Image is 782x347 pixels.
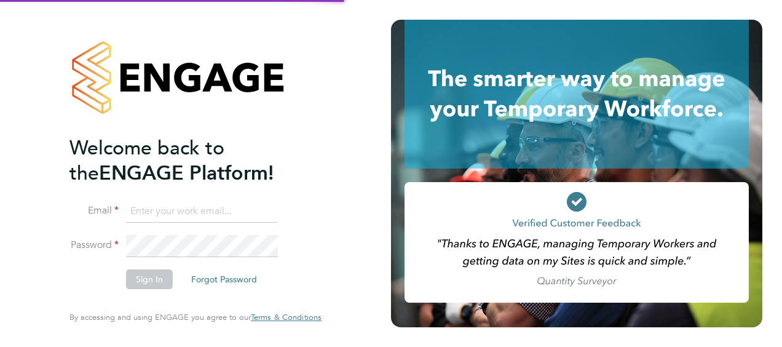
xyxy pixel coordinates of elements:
label: Email [69,204,119,217]
span: Welcome back to the [69,136,224,185]
a: Terms & Conditions [251,313,322,322]
h2: ENGAGE Platform! [69,135,309,186]
span: By accessing and using ENGAGE you agree to our [69,312,322,322]
button: Sign In [126,269,173,289]
button: Forgot Password [181,269,267,289]
input: Enter your work email... [126,201,278,223]
label: Password [69,239,119,252]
